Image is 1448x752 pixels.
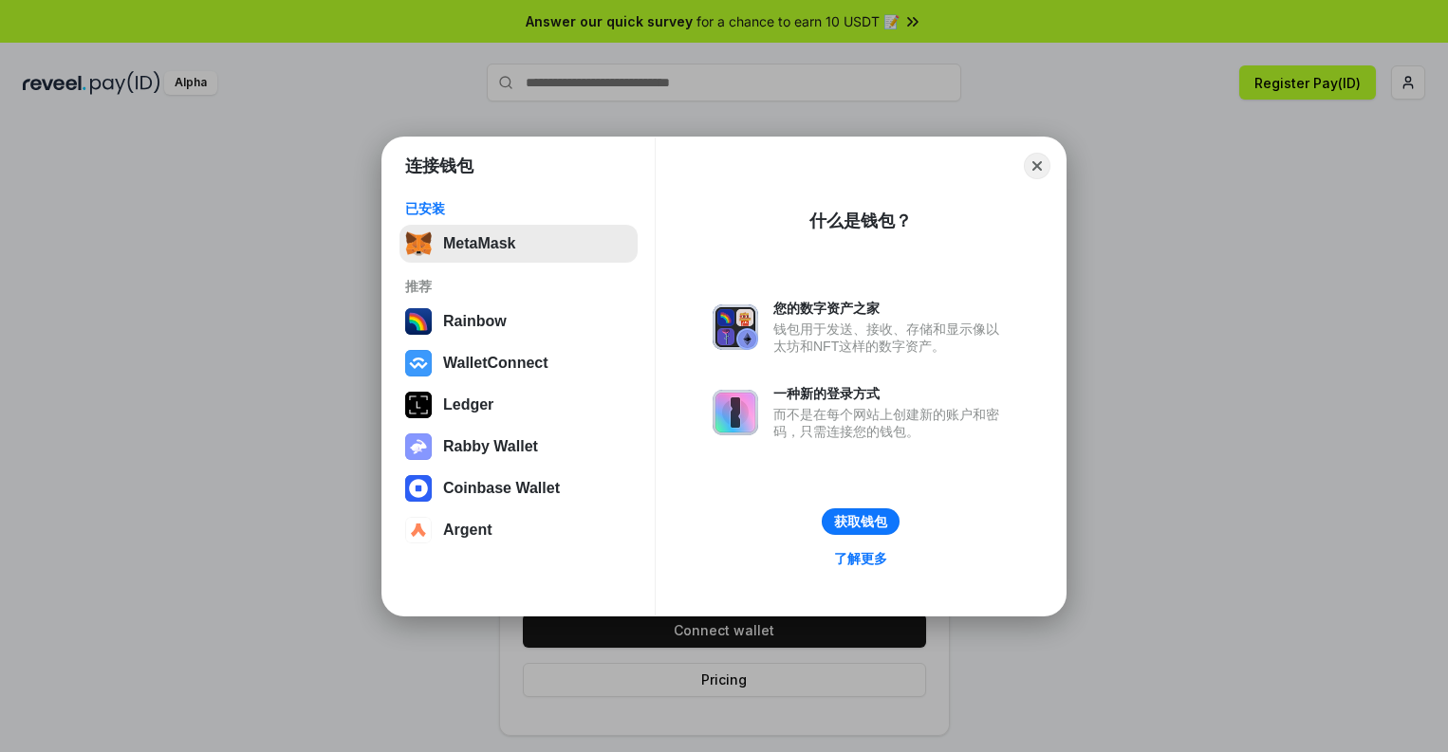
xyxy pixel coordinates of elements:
div: 什么是钱包？ [809,210,912,232]
button: 获取钱包 [822,508,900,535]
button: Rabby Wallet [399,428,638,466]
img: svg+xml,%3Csvg%20width%3D%2228%22%20height%3D%2228%22%20viewBox%3D%220%200%2028%2028%22%20fill%3D... [405,350,432,376]
button: Ledger [399,386,638,424]
div: Ledger [443,396,493,413]
div: 钱包用于发送、接收、存储和显示像以太坊和NFT这样的数字资产。 [773,321,1009,355]
div: Argent [443,522,492,539]
button: WalletConnect [399,344,638,382]
button: MetaMask [399,225,638,263]
img: svg+xml,%3Csvg%20xmlns%3D%22http%3A%2F%2Fwww.w3.org%2F2000%2Fsvg%22%20fill%3D%22none%22%20viewBox... [713,390,758,435]
button: Coinbase Wallet [399,469,638,507]
div: WalletConnect [443,355,548,372]
img: svg+xml,%3Csvg%20xmlns%3D%22http%3A%2F%2Fwww.w3.org%2F2000%2Fsvg%22%20fill%3D%22none%22%20viewBox... [405,433,432,460]
button: Close [1024,153,1050,179]
h1: 连接钱包 [405,155,473,177]
img: svg+xml,%3Csvg%20fill%3D%22none%22%20height%3D%2233%22%20viewBox%3D%220%200%2035%2033%22%20width%... [405,230,432,257]
img: svg+xml,%3Csvg%20xmlns%3D%22http%3A%2F%2Fwww.w3.org%2F2000%2Fsvg%22%20width%3D%2228%22%20height%3... [405,392,432,418]
div: 了解更多 [834,550,887,567]
div: Rainbow [443,313,507,330]
img: svg+xml,%3Csvg%20xmlns%3D%22http%3A%2F%2Fwww.w3.org%2F2000%2Fsvg%22%20fill%3D%22none%22%20viewBox... [713,304,758,350]
div: 推荐 [405,278,632,295]
a: 了解更多 [823,546,899,571]
div: 获取钱包 [834,513,887,530]
div: Rabby Wallet [443,438,538,455]
div: MetaMask [443,235,515,252]
button: Argent [399,511,638,549]
div: 您的数字资产之家 [773,300,1009,317]
div: Coinbase Wallet [443,480,560,497]
div: 一种新的登录方式 [773,385,1009,402]
button: Rainbow [399,303,638,340]
div: 而不是在每个网站上创建新的账户和密码，只需连接您的钱包。 [773,406,1009,440]
img: svg+xml,%3Csvg%20width%3D%2228%22%20height%3D%2228%22%20viewBox%3D%220%200%2028%2028%22%20fill%3D... [405,475,432,502]
div: 已安装 [405,200,632,217]
img: svg+xml,%3Csvg%20width%3D%22120%22%20height%3D%22120%22%20viewBox%3D%220%200%20120%20120%22%20fil... [405,308,432,335]
img: svg+xml,%3Csvg%20width%3D%2228%22%20height%3D%2228%22%20viewBox%3D%220%200%2028%2028%22%20fill%3D... [405,517,432,543]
